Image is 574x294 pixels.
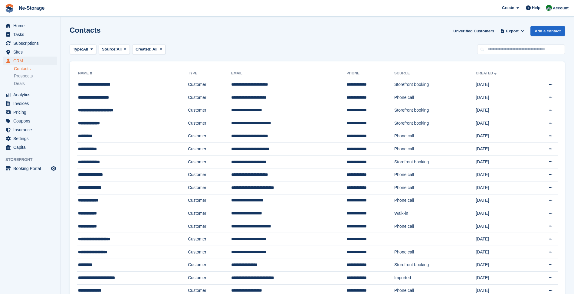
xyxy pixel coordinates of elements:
a: menu [3,39,57,47]
td: Storefront booking [394,155,476,168]
img: Charlotte Nesbitt [546,5,552,11]
td: Customer [188,246,231,259]
span: Create [502,5,514,11]
a: menu [3,126,57,134]
th: Phone [346,69,394,78]
a: menu [3,164,57,173]
td: Phone call [394,181,476,194]
td: Customer [188,259,231,272]
span: Pricing [13,108,50,116]
span: Account [553,5,569,11]
td: Phone call [394,130,476,143]
a: menu [3,57,57,65]
a: Preview store [50,165,57,172]
td: [DATE] [476,143,528,156]
td: Customer [188,207,231,220]
span: Type: [73,46,83,52]
td: Imported [394,272,476,285]
td: [DATE] [476,207,528,220]
td: [DATE] [476,104,528,117]
td: Phone call [394,168,476,181]
button: Created: All [132,44,166,54]
a: menu [3,90,57,99]
span: Prospects [14,73,33,79]
td: [DATE] [476,78,528,91]
td: Customer [188,220,231,233]
td: Customer [188,117,231,130]
a: Unverified Customers [451,26,497,36]
td: [DATE] [476,168,528,181]
span: Deals [14,81,25,87]
img: stora-icon-8386f47178a22dfd0bd8f6a31ec36ba5ce8667c1dd55bd0f319d3a0aa187defe.svg [5,4,14,13]
th: Email [231,69,346,78]
td: [DATE] [476,181,528,194]
td: Customer [188,104,231,117]
td: Customer [188,78,231,91]
td: [DATE] [476,220,528,233]
td: Walk-in [394,207,476,220]
span: Export [506,28,519,34]
a: menu [3,21,57,30]
td: [DATE] [476,117,528,130]
td: Phone call [394,143,476,156]
a: Deals [14,80,57,87]
span: Home [13,21,50,30]
td: Phone call [394,246,476,259]
td: Customer [188,233,231,246]
td: Customer [188,155,231,168]
a: Name [78,71,93,75]
a: Ne-Storage [16,3,47,13]
th: Type [188,69,231,78]
a: menu [3,117,57,125]
th: Source [394,69,476,78]
td: Phone call [394,91,476,104]
td: Customer [188,143,231,156]
td: Phone call [394,220,476,233]
span: Subscriptions [13,39,50,47]
td: Storefront booking [394,104,476,117]
button: Export [499,26,526,36]
td: Phone call [394,194,476,207]
span: Sites [13,48,50,56]
span: Storefront [5,157,60,163]
a: menu [3,99,57,108]
span: Invoices [13,99,50,108]
span: Tasks [13,30,50,39]
td: Storefront booking [394,259,476,272]
a: Add a contact [530,26,565,36]
td: [DATE] [476,272,528,285]
a: Created [476,71,498,75]
a: menu [3,108,57,116]
span: Settings [13,134,50,143]
td: [DATE] [476,233,528,246]
td: [DATE] [476,259,528,272]
span: Source: [102,46,116,52]
span: All [153,47,158,51]
td: Customer [188,130,231,143]
td: Customer [188,91,231,104]
span: Created: [136,47,152,51]
span: Booking Portal [13,164,50,173]
span: Help [532,5,540,11]
button: Type: All [70,44,96,54]
a: Prospects [14,73,57,79]
span: All [117,46,122,52]
td: Customer [188,194,231,207]
td: Customer [188,168,231,181]
a: Contacts [14,66,57,72]
td: [DATE] [476,130,528,143]
td: Storefront booking [394,117,476,130]
td: [DATE] [476,91,528,104]
td: [DATE] [476,155,528,168]
td: Storefront booking [394,78,476,91]
span: Capital [13,143,50,152]
span: Insurance [13,126,50,134]
span: CRM [13,57,50,65]
td: [DATE] [476,246,528,259]
a: menu [3,48,57,56]
td: Customer [188,181,231,194]
span: All [83,46,88,52]
td: [DATE] [476,194,528,207]
button: Source: All [99,44,130,54]
h1: Contacts [70,26,101,34]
